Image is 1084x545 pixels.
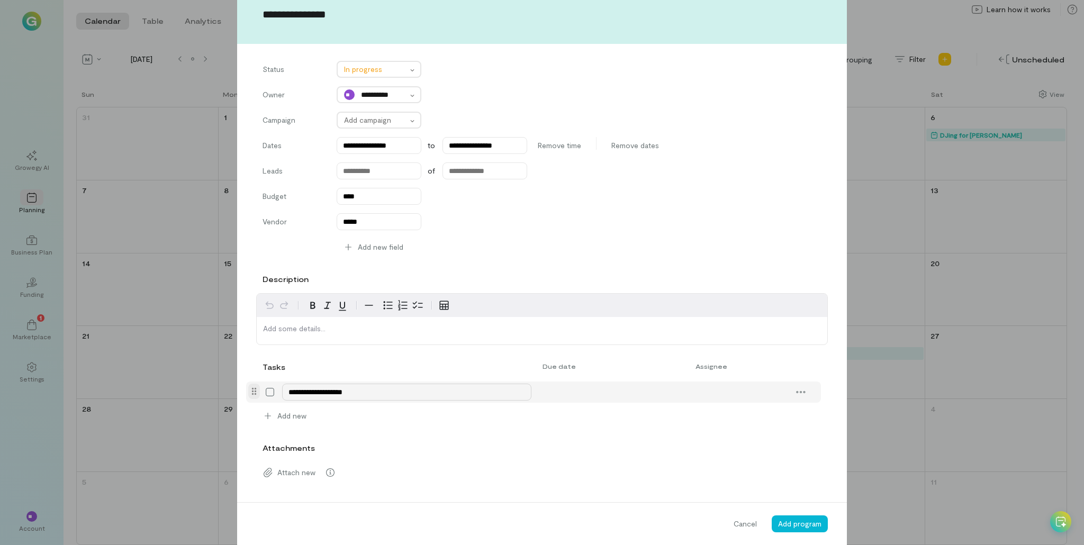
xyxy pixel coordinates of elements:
span: of [428,166,435,176]
div: Attach new [256,462,828,483]
button: Numbered list [395,298,410,313]
span: Add new field [358,242,403,252]
label: Status [263,64,326,78]
label: Description [263,274,309,285]
span: Add program [778,519,821,528]
label: Leads [263,166,326,179]
label: Owner [263,89,326,103]
span: Remove dates [611,140,659,151]
label: Budget [263,191,326,205]
label: Vendor [263,216,326,230]
button: Bold [305,298,320,313]
button: Bulleted list [381,298,395,313]
span: Add new [277,411,306,421]
span: Attach new [277,467,315,478]
button: Add program [772,515,828,532]
label: Attachments [263,443,315,453]
div: Tasks [263,362,283,373]
label: Campaign [263,115,326,129]
span: Cancel [734,519,757,529]
span: Remove time [538,140,581,151]
span: to [428,140,435,151]
div: toggle group [381,298,425,313]
button: Underline [335,298,350,313]
button: Check list [410,298,425,313]
div: editable markdown [257,317,827,344]
button: Italic [320,298,335,313]
div: Due date [536,362,689,370]
label: Dates [263,140,326,151]
div: Assignee [689,362,790,370]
